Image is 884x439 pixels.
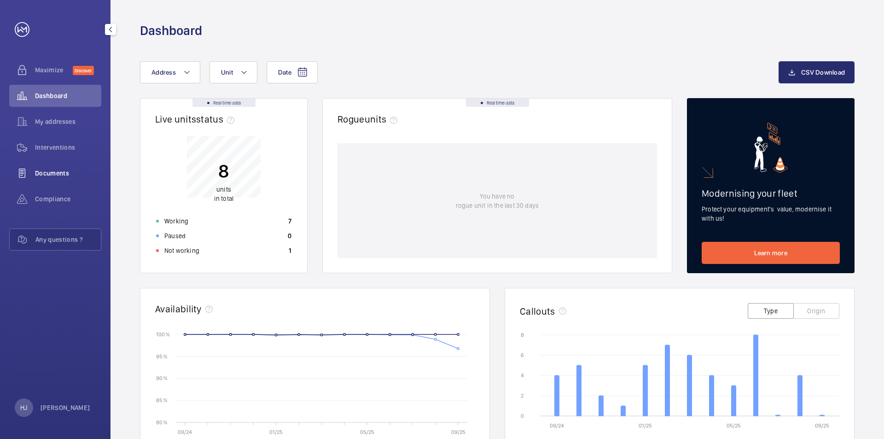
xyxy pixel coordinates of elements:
h2: Modernising your fleet [702,187,840,199]
h2: Rogue [337,113,401,125]
span: Dashboard [35,91,101,100]
a: Learn more [702,242,840,264]
span: Maximize [35,65,73,75]
span: Interventions [35,143,101,152]
text: 95 % [156,353,168,359]
text: 09/24 [178,429,192,435]
button: Address [140,61,200,83]
button: Origin [793,303,839,319]
span: Address [151,69,176,76]
text: 80 % [156,419,168,425]
p: You have no rogue unit in the last 30 days [456,192,539,210]
h1: Dashboard [140,22,202,39]
text: 85 % [156,397,168,404]
text: 6 [521,352,524,358]
span: CSV Download [801,69,845,76]
text: 09/25 [815,422,829,429]
text: 09/24 [550,422,564,429]
span: Compliance [35,194,101,204]
img: marketing-card.svg [754,123,788,173]
span: status [196,113,238,125]
h2: Callouts [520,305,555,317]
text: 05/25 [727,422,741,429]
text: 05/25 [360,429,374,435]
text: 2 [521,392,523,399]
p: Protect your equipment's value, modernise it with us! [702,205,840,223]
text: 100 % [156,331,170,337]
h2: Availability [155,303,202,315]
span: Any questions ? [35,235,101,244]
div: Real time data [192,99,256,107]
span: units [216,186,231,193]
text: 01/25 [269,429,283,435]
div: Real time data [466,99,529,107]
text: 4 [521,372,524,379]
p: Working [164,217,188,226]
span: My addresses [35,117,101,126]
button: CSV Download [779,61,855,83]
p: Not working [164,246,199,255]
button: Unit [209,61,257,83]
text: 09/25 [451,429,465,435]
p: [PERSON_NAME] [41,403,90,412]
p: Paused [164,231,186,240]
text: 01/25 [639,422,652,429]
button: Type [748,303,794,319]
p: 8 [214,159,233,182]
p: in total [214,185,233,203]
text: 8 [521,332,524,338]
span: Unit [221,69,233,76]
span: Date [278,69,291,76]
h2: Live units [155,113,238,125]
span: Documents [35,169,101,178]
p: HJ [20,403,27,412]
span: Discover [73,66,94,75]
p: 7 [288,217,291,226]
span: units [365,113,401,125]
text: 0 [521,413,524,419]
text: 90 % [156,375,168,381]
p: 1 [289,246,291,255]
p: 0 [288,231,291,240]
button: Date [267,61,318,83]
